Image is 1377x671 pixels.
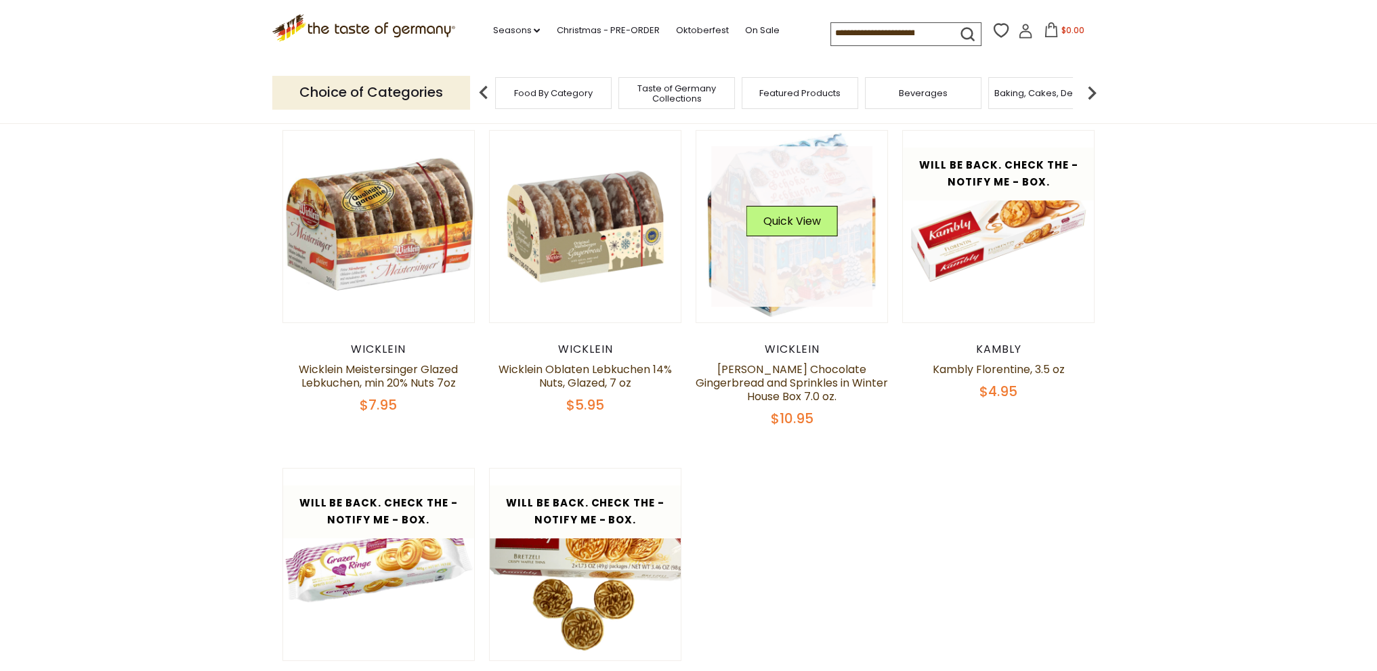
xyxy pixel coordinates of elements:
span: $4.95 [979,382,1017,401]
a: Wicklein Meistersinger Glazed Lebkuchen, min 20% Nuts 7oz [299,362,458,391]
span: $10.95 [771,409,813,428]
a: On Sale [744,23,779,38]
img: Kambly Florentine, 3.5 oz [903,131,1095,322]
div: Wicklein [282,343,475,356]
img: Coppenrath "Grazer Ringe" Shortbread Cookies, 14.1 oz [283,469,475,660]
a: Beverages [899,88,948,98]
div: Wicklein [489,343,682,356]
p: Choice of Categories [272,76,470,109]
img: Kambly Bretzeli Crispy Waffle Thins, 3.5 oz [490,469,681,660]
a: Wicklein Oblaten Lebkuchen 14% Nuts, Glazed, 7 oz [499,362,672,391]
img: previous arrow [470,79,497,106]
a: Kambly Florentine, 3.5 oz [933,362,1065,377]
button: Quick View [746,206,838,236]
a: Seasons [492,23,540,38]
span: $0.00 [1061,24,1084,36]
img: next arrow [1078,79,1105,106]
img: Wicklein Meistersinger Glazed Lebkuchen, min 20% Nuts 7oz [283,131,475,322]
a: Baking, Cakes, Desserts [994,88,1099,98]
a: Featured Products [759,88,841,98]
div: Kambly [902,343,1095,356]
a: Oktoberfest [675,23,728,38]
button: $0.00 [1036,22,1093,43]
div: Wicklein [696,343,889,356]
span: $7.95 [360,395,397,414]
a: Food By Category [514,88,593,98]
img: Wicklein Oblaten Lebkuchen 14% Nuts, Glazed, 7 oz [490,131,681,322]
a: [PERSON_NAME] Chocolate Gingerbread and Sprinkles in Winter House Box 7.0 oz. [696,362,888,404]
a: Christmas - PRE-ORDER [556,23,659,38]
a: Taste of Germany Collections [622,83,731,104]
img: Wicklein Chocolate Gingerbread and Sprinkles in Winter House Box 7.0 oz. [696,131,888,322]
span: $5.95 [566,395,604,414]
